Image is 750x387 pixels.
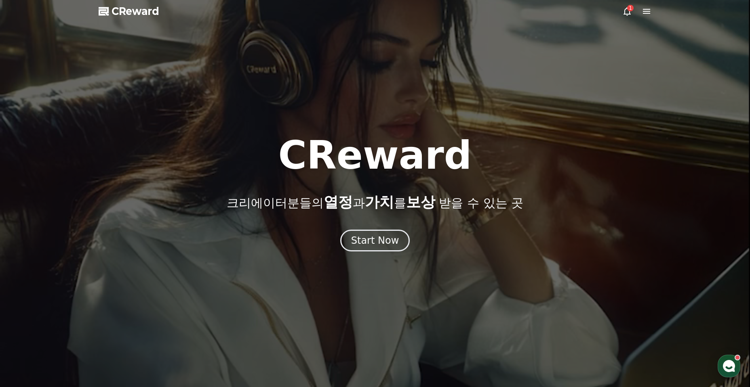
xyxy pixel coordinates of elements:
[278,136,472,175] h1: CReward
[365,194,394,210] span: 가치
[227,194,523,210] p: 크리에이터분들의 과 를 받을 수 있는 곳
[112,5,159,18] span: CReward
[627,5,634,11] div: 1
[406,194,435,210] span: 보상
[340,230,410,251] button: Start Now
[622,6,632,16] a: 1
[99,5,159,18] a: CReward
[340,238,410,245] a: Start Now
[324,194,353,210] span: 열정
[351,234,399,247] div: Start Now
